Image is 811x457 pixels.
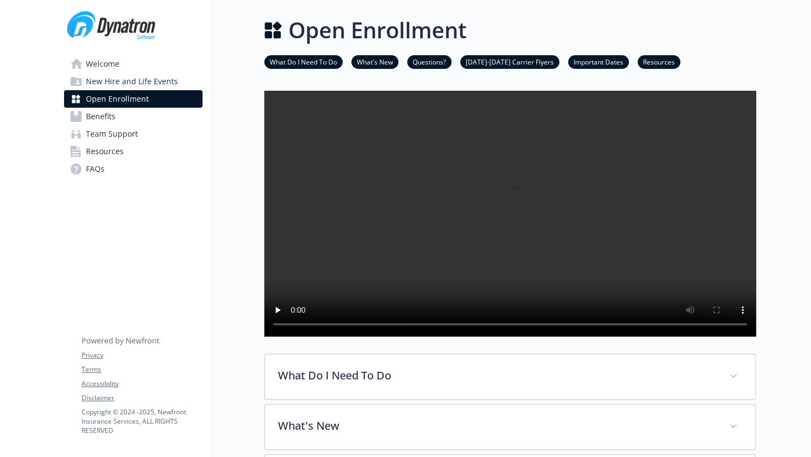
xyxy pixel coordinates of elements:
div: What's New [265,405,755,449]
a: Open Enrollment [64,90,202,108]
a: Resources [638,56,680,67]
span: FAQs [86,160,105,178]
p: What Do I Need To Do [278,367,716,384]
a: Important Dates [568,56,629,67]
a: Benefits [64,108,202,125]
div: What Do I Need To Do [265,354,755,399]
p: What's New [278,418,716,434]
a: Welcome [64,55,202,73]
a: Resources [64,143,202,160]
span: Team Support [86,125,138,143]
span: Benefits [86,108,115,125]
a: [DATE]-[DATE] Carrier Flyers [460,56,559,67]
a: Team Support [64,125,202,143]
span: Open Enrollment [86,90,149,108]
span: Resources [86,143,124,160]
span: Welcome [86,55,119,73]
span: New Hire and Life Events [86,73,178,90]
a: FAQs [64,160,202,178]
a: New Hire and Life Events [64,73,202,90]
p: Copyright © 2024 - 2025 , Newfront Insurance Services, ALL RIGHTS RESERVED [82,407,202,435]
a: Disclaimer [82,393,202,403]
a: Privacy [82,350,202,360]
a: Questions? [407,56,451,67]
a: What's New [351,56,398,67]
a: Accessibility [82,379,202,389]
h1: Open Enrollment [288,14,467,46]
a: Terms [82,365,202,374]
a: What Do I Need To Do [264,56,343,67]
